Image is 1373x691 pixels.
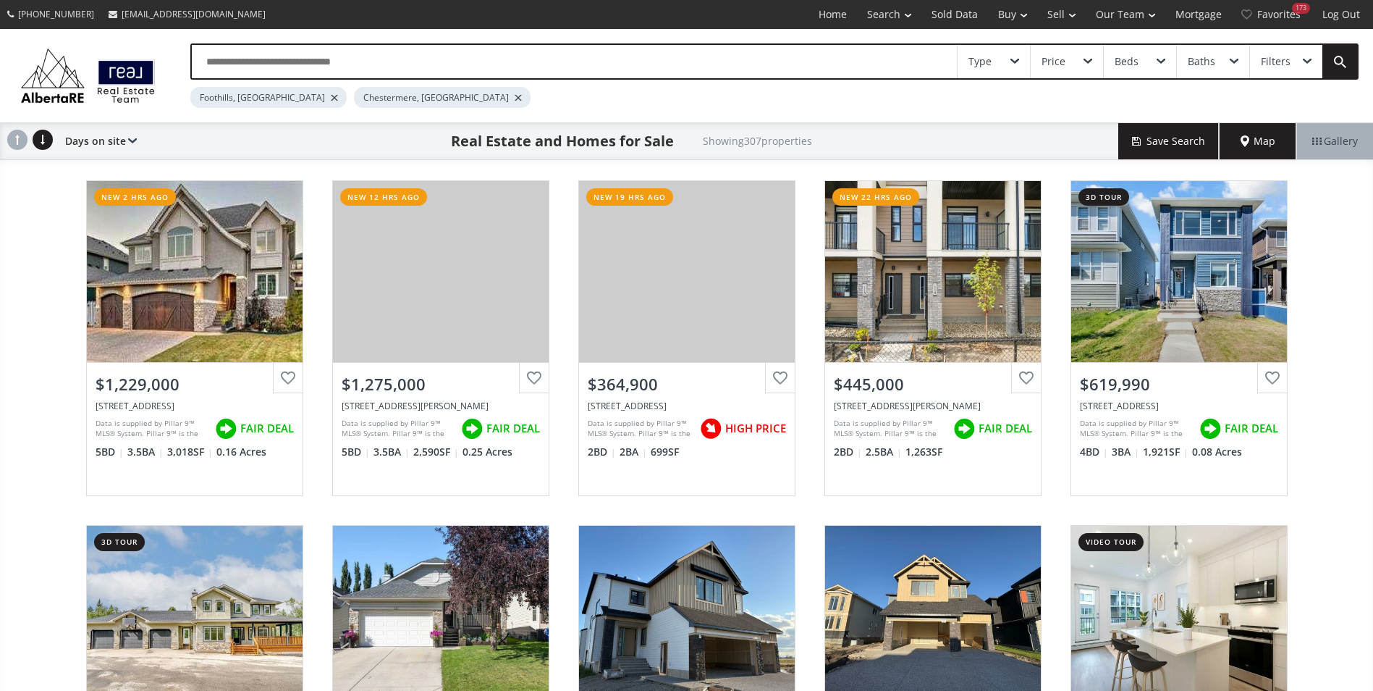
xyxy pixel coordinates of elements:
h1: Real Estate and Homes for Sale [451,131,674,151]
span: 2,590 SF [413,445,459,459]
a: new 19 hrs ago$364,900[STREET_ADDRESS]Data is supplied by Pillar 9™ MLS® System. Pillar 9™ is the... [564,166,810,511]
span: 2 BA [620,445,647,459]
div: Beds [1115,56,1138,67]
img: rating icon [457,414,486,443]
span: 0.25 Acres [462,445,512,459]
span: FAIR DEAL [240,421,294,436]
div: Type [968,56,992,67]
div: 264 Stonemere Close, Chestermere, AB T1X0C5 [96,400,294,412]
span: 2 BD [588,445,616,459]
img: rating icon [211,414,240,443]
div: 217 Chelsea Place, Chestermere, AB T1X 2T1 [1080,400,1278,412]
a: new 12 hrs ago$1,275,000[STREET_ADDRESS][PERSON_NAME]Data is supplied by Pillar 9™ MLS® System. P... [318,166,564,511]
div: 325 325 Kinniburgh, Chestermere, AB T1X 0Y7 [342,400,540,412]
span: 0.08 Acres [1192,445,1242,459]
a: [EMAIL_ADDRESS][DOMAIN_NAME] [101,1,273,28]
div: Filters [1261,56,1290,67]
div: Map [1220,123,1296,159]
img: Logo [14,45,161,106]
span: FAIR DEAL [486,421,540,436]
div: Baths [1188,56,1215,67]
div: $1,275,000 [342,373,540,395]
button: Save Search [1118,123,1220,159]
div: Days on site [58,123,137,159]
img: rating icon [696,414,725,443]
span: FAIR DEAL [1225,421,1278,436]
div: 285 Chelsea Court #113, Chestermere, AB T1X 2W7 [834,400,1032,412]
span: 2 BD [834,445,862,459]
span: 3.5 BA [127,445,164,459]
a: new 22 hrs ago$445,000[STREET_ADDRESS][PERSON_NAME]Data is supplied by Pillar 9™ MLS® System. Pil... [810,166,1056,511]
a: new 2 hrs ago$1,229,000[STREET_ADDRESS]Data is supplied by Pillar 9™ MLS® System. Pillar 9™ is th... [72,166,318,511]
span: [EMAIL_ADDRESS][DOMAIN_NAME] [122,8,266,20]
span: 4 BD [1080,445,1108,459]
div: Data is supplied by Pillar 9™ MLS® System. Pillar 9™ is the owner of the copyright in its MLS® Sy... [342,418,454,440]
div: Foothills, [GEOGRAPHIC_DATA] [190,87,347,108]
span: 1,921 SF [1143,445,1188,459]
a: 3d tour$619,990[STREET_ADDRESS]Data is supplied by Pillar 9™ MLS® System. Pillar 9™ is the owner ... [1056,166,1302,511]
div: Data is supplied by Pillar 9™ MLS® System. Pillar 9™ is the owner of the copyright in its MLS® Sy... [834,418,946,440]
span: Gallery [1312,134,1358,148]
span: 5 BD [342,445,370,459]
span: 3,018 SF [167,445,213,459]
span: FAIR DEAL [979,421,1032,436]
img: rating icon [950,414,979,443]
span: 3 BA [1112,445,1139,459]
span: HIGH PRICE [725,421,786,436]
div: Data is supplied by Pillar 9™ MLS® System. Pillar 9™ is the owner of the copyright in its MLS® Sy... [588,418,693,440]
span: 699 SF [651,445,679,459]
div: 6 Merganser Drive West #3103, Chestermere, AB T1X 2Y2 [588,400,786,412]
div: Gallery [1296,123,1373,159]
div: Price [1042,56,1065,67]
div: Chestermere, [GEOGRAPHIC_DATA] [354,87,531,108]
div: $445,000 [834,373,1032,395]
span: 5 BD [96,445,124,459]
span: Map [1241,134,1275,148]
div: Data is supplied by Pillar 9™ MLS® System. Pillar 9™ is the owner of the copyright in its MLS® Sy... [96,418,208,440]
div: 173 [1292,3,1310,14]
img: rating icon [1196,414,1225,443]
span: 0.16 Acres [216,445,266,459]
div: Data is supplied by Pillar 9™ MLS® System. Pillar 9™ is the owner of the copyright in its MLS® Sy... [1080,418,1192,440]
span: [PHONE_NUMBER] [18,8,94,20]
span: 1,263 SF [905,445,942,459]
div: $1,229,000 [96,373,294,395]
div: $364,900 [588,373,786,395]
div: $619,990 [1080,373,1278,395]
h2: Showing 307 properties [703,135,812,146]
span: 2.5 BA [866,445,902,459]
span: 3.5 BA [373,445,410,459]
